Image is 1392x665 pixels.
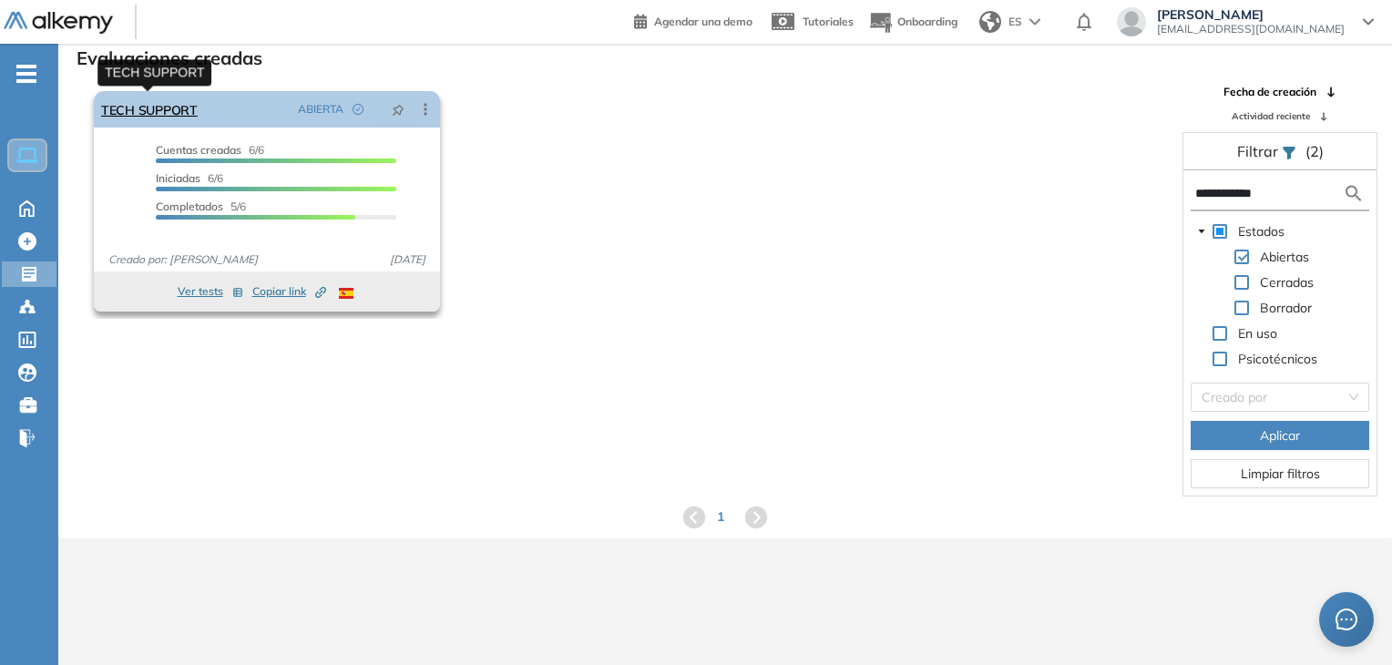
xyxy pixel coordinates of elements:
span: [DATE] [383,251,433,268]
span: Agendar una demo [654,15,752,28]
button: Limpiar filtros [1191,459,1369,488]
span: Psicotécnicos [1234,348,1321,370]
span: Tutoriales [803,15,854,28]
span: Abiertas [1260,249,1309,265]
a: Agendar una demo [634,9,752,31]
span: Actividad reciente [1232,109,1310,123]
span: En uso [1234,322,1281,344]
span: Onboarding [897,15,957,28]
span: Estados [1234,220,1288,242]
button: pushpin [378,95,418,124]
span: check-circle [353,104,363,115]
span: Cerradas [1260,274,1314,291]
span: pushpin [392,102,404,117]
button: Ver tests [178,281,243,302]
img: world [979,11,1001,33]
span: En uso [1238,325,1277,342]
img: search icon [1343,182,1365,205]
img: Logo [4,12,113,35]
span: caret-down [1197,227,1206,236]
span: 5/6 [156,199,246,213]
span: Completados [156,199,223,213]
span: Iniciadas [156,171,200,185]
button: Copiar link [252,281,326,302]
span: Fecha de creación [1223,84,1316,100]
span: ABIERTA [298,101,343,118]
span: Abiertas [1256,246,1313,268]
span: 1 [717,507,724,527]
span: Borrador [1260,300,1312,316]
span: Cuentas creadas [156,143,241,157]
span: [PERSON_NAME] [1157,7,1345,22]
span: Psicotécnicos [1238,351,1317,367]
img: arrow [1029,18,1040,26]
span: 6/6 [156,171,223,185]
h3: Evaluaciones creadas [77,47,262,69]
i: - [16,72,36,76]
span: Limpiar filtros [1241,464,1320,484]
span: message [1336,609,1357,630]
img: ESP [339,288,353,299]
span: Creado por: [PERSON_NAME] [101,251,265,268]
span: Copiar link [252,283,326,300]
span: 6/6 [156,143,264,157]
span: Cerradas [1256,271,1317,293]
span: (2) [1305,140,1324,162]
div: TECH SUPPORT [97,59,211,86]
button: Onboarding [868,3,957,42]
span: Estados [1238,223,1285,240]
a: TECH SUPPORT [101,91,198,128]
span: ES [1008,14,1022,30]
span: Aplicar [1260,425,1300,445]
span: [EMAIL_ADDRESS][DOMAIN_NAME] [1157,22,1345,36]
span: Borrador [1256,297,1315,319]
button: Aplicar [1191,421,1369,450]
span: Filtrar [1237,142,1282,160]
